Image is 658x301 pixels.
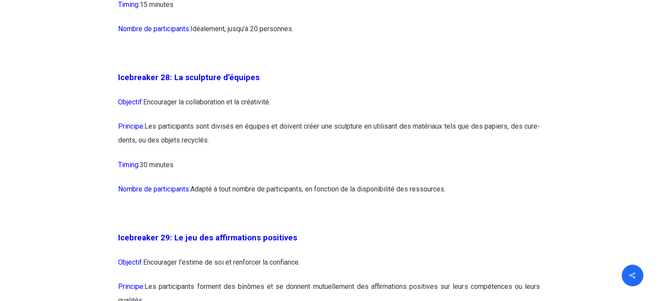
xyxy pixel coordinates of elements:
span: Principe: [118,282,144,290]
span: Objectif: [118,258,143,266]
span: Nombre de participants: [118,184,190,193]
span: Nombre de participants: [118,25,190,33]
p: Encourager l’estime de soi et renforcer la confiance. [118,255,540,279]
strong: Icebreaker 28: La sculpture d’équipes [118,73,260,82]
p: 30 minutes [118,158,540,182]
p: Les participants sont divisés en équipes et doivent créer une sculpture en utilisant des matériau... [118,120,540,158]
p: Adapté à tout nombre de participants, en fonction de la disponibilité des ressources. [118,182,540,206]
p: Encourager la collaboration et la créativité. [118,95,540,120]
span: Timing: [118,0,140,9]
span: Principe: [118,122,144,130]
span: Objectif: [118,98,143,106]
span: Timing: [118,160,140,168]
span: Icebreaker 29: Le jeu des affirmations positives [118,233,297,242]
p: Idéalement, jusqu’à 20 personnes. [118,22,540,46]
